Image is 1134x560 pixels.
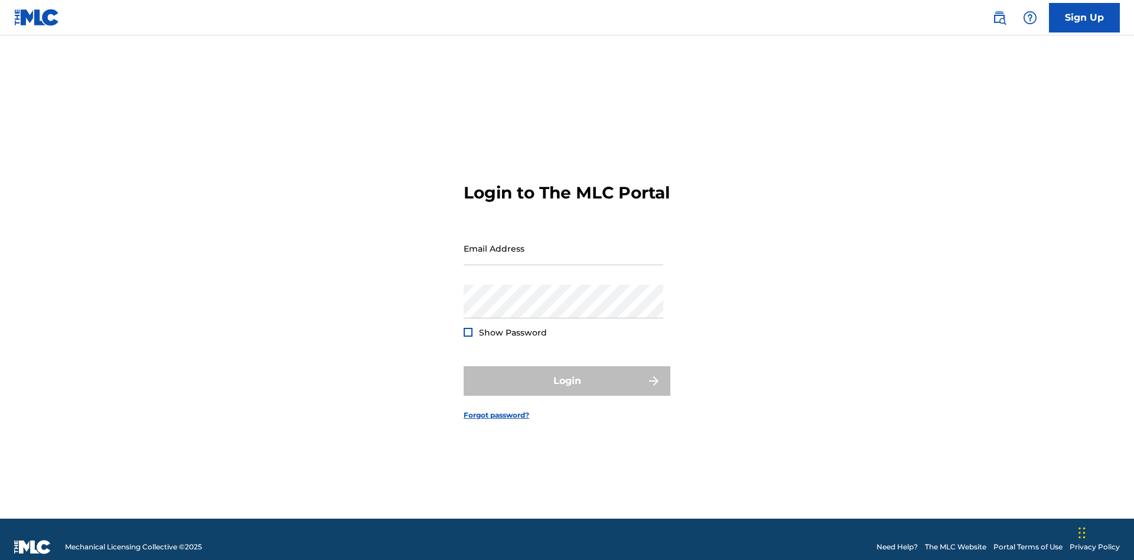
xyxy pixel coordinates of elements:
[1070,542,1120,552] a: Privacy Policy
[988,6,1011,30] a: Public Search
[479,327,547,338] span: Show Password
[1078,515,1086,551] div: Drag
[1049,3,1120,32] a: Sign Up
[1018,6,1042,30] div: Help
[1023,11,1037,25] img: help
[464,410,529,421] a: Forgot password?
[14,540,51,554] img: logo
[993,542,1063,552] a: Portal Terms of Use
[65,542,202,552] span: Mechanical Licensing Collective © 2025
[992,11,1006,25] img: search
[14,9,60,26] img: MLC Logo
[464,183,670,203] h3: Login to The MLC Portal
[925,542,986,552] a: The MLC Website
[1075,503,1134,560] iframe: Chat Widget
[876,542,918,552] a: Need Help?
